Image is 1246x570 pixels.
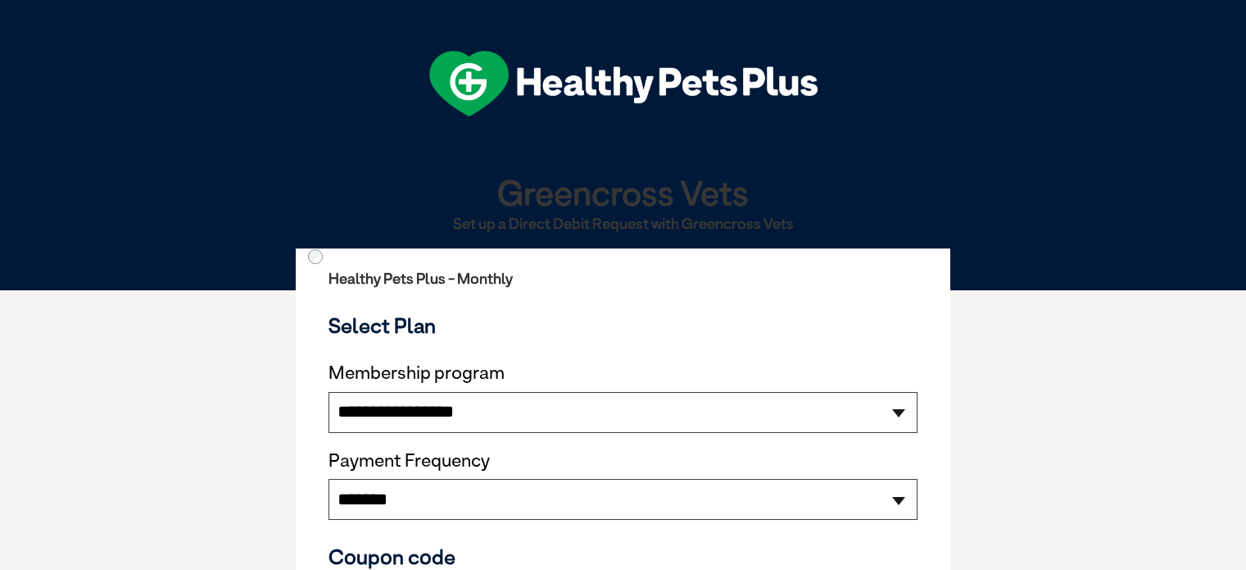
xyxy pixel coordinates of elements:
[302,174,944,211] h1: Greencross Vets
[328,313,918,338] h3: Select Plan
[429,51,818,116] img: hpp-logo-landscape-green-white.png
[328,545,918,569] h3: Coupon code
[328,363,918,384] label: Membership program
[328,271,918,287] h2: Healthy Pets Plus - Monthly
[302,216,944,232] h2: Set up a Direct Debit Request with Greencross Vets
[328,450,490,472] label: Payment Frequency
